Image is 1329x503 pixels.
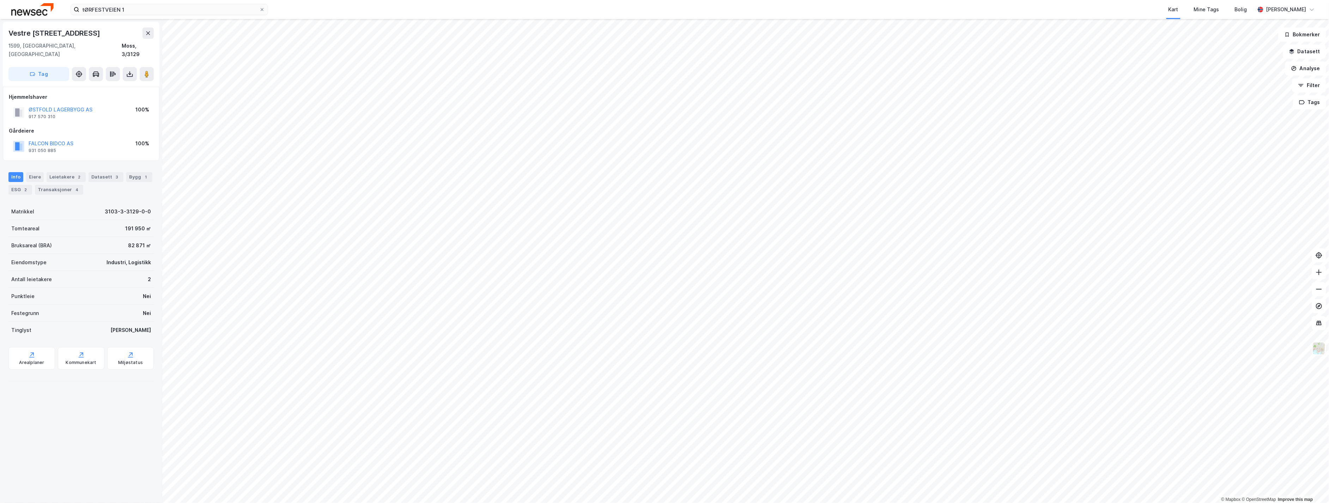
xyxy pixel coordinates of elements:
div: Antall leietakere [11,275,52,284]
div: 917 570 310 [29,114,55,120]
div: Bolig [1235,5,1247,14]
img: newsec-logo.f6e21ccffca1b3a03d2d.png [11,3,54,16]
div: Transaksjoner [35,185,83,195]
div: Datasett [89,172,123,182]
div: Kontrollprogram for chat [1294,469,1329,503]
div: Miljøstatus [118,360,143,365]
a: Mapbox [1221,497,1241,502]
a: Improve this map [1278,497,1313,502]
div: 100% [135,105,149,114]
a: OpenStreetMap [1242,497,1276,502]
button: Analyse [1285,61,1326,75]
div: 1 [142,174,150,181]
div: 3 [114,174,121,181]
div: Bruksareal (BRA) [11,241,52,250]
div: Nei [143,309,151,317]
div: 2 [22,186,29,193]
button: Datasett [1283,44,1326,59]
div: Tomteareal [11,224,40,233]
div: Arealplaner [19,360,44,365]
div: Leietakere [47,172,86,182]
div: Kart [1169,5,1178,14]
button: Tag [8,67,69,81]
div: Festegrunn [11,309,39,317]
div: Kommunekart [66,360,96,365]
div: 2 [76,174,83,181]
div: Industri, Logistikk [107,258,151,267]
div: Bygg [126,172,152,182]
div: 3103-3-3129-0-0 [105,207,151,216]
div: 82 871 ㎡ [128,241,151,250]
div: Nei [143,292,151,301]
div: [PERSON_NAME] [1266,5,1306,14]
div: [PERSON_NAME] [110,326,151,334]
button: Filter [1292,78,1326,92]
div: Eiendomstype [11,258,47,267]
div: Eiere [26,172,44,182]
div: Hjemmelshaver [9,93,153,101]
img: Z [1312,342,1326,355]
iframe: Chat Widget [1294,469,1329,503]
div: 931 050 885 [29,148,56,153]
div: 100% [135,139,149,148]
div: Matrikkel [11,207,34,216]
div: Info [8,172,23,182]
div: Mine Tags [1194,5,1219,14]
div: 1599, [GEOGRAPHIC_DATA], [GEOGRAPHIC_DATA] [8,42,122,59]
div: 4 [73,186,80,193]
div: Punktleie [11,292,35,301]
div: Vestre [STREET_ADDRESS] [8,28,101,39]
div: 191 950 ㎡ [125,224,151,233]
div: ESG [8,185,32,195]
input: Søk på adresse, matrikkel, gårdeiere, leietakere eller personer [79,4,259,15]
div: Moss, 3/3129 [122,42,154,59]
div: Gårdeiere [9,127,153,135]
div: Tinglyst [11,326,31,334]
button: Bokmerker [1279,28,1326,42]
div: 2 [148,275,151,284]
button: Tags [1293,95,1326,109]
